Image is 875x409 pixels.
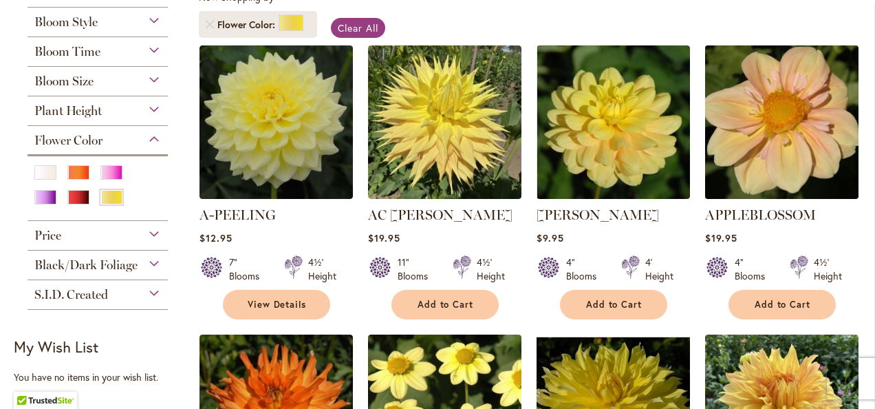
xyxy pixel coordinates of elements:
div: You have no items in your wish list. [14,370,191,384]
a: A-PEELING [199,207,276,223]
span: Bloom Style [34,14,98,30]
span: $12.95 [199,231,233,244]
div: 4½' Height [814,255,842,283]
a: AC [PERSON_NAME] [368,207,512,223]
span: Flower Color [34,133,102,148]
button: Add to Cart [560,290,667,319]
span: Bloom Size [34,74,94,89]
span: Plant Height [34,103,102,118]
span: Flower Color [217,18,279,32]
img: AC Jeri [368,45,521,199]
button: Add to Cart [391,290,499,319]
div: 4' Height [645,255,673,283]
span: View Details [248,299,307,311]
img: AHOY MATEY [537,45,690,199]
span: S.I.D. Created [34,287,108,302]
div: 11" Blooms [398,255,436,283]
a: Clear All [331,18,385,38]
a: Remove Flower Color Yellow [206,21,214,29]
span: Add to Cart [418,299,474,311]
img: APPLEBLOSSOM [701,41,862,202]
iframe: Launch Accessibility Center [10,360,49,399]
button: Add to Cart [728,290,836,319]
a: View Details [223,290,330,319]
div: 4½' Height [477,255,505,283]
div: 4" Blooms [566,255,605,283]
a: A-Peeling [199,189,353,202]
span: $9.95 [537,231,564,244]
span: Clear All [338,21,378,34]
strong: My Wish List [14,337,98,357]
span: $19.95 [705,231,737,244]
img: A-Peeling [199,45,353,199]
span: Add to Cart [755,299,811,311]
a: AHOY MATEY [537,189,690,202]
span: Bloom Time [34,44,100,59]
div: 7" Blooms [229,255,268,283]
span: $19.95 [368,231,400,244]
span: Price [34,228,61,243]
a: APPLEBLOSSOM [705,189,858,202]
a: [PERSON_NAME] [537,207,659,223]
div: 4½' Height [308,255,336,283]
a: APPLEBLOSSOM [705,207,816,223]
span: Black/Dark Foliage [34,258,138,273]
div: 4" Blooms [735,255,773,283]
a: AC Jeri [368,189,521,202]
span: Add to Cart [586,299,642,311]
